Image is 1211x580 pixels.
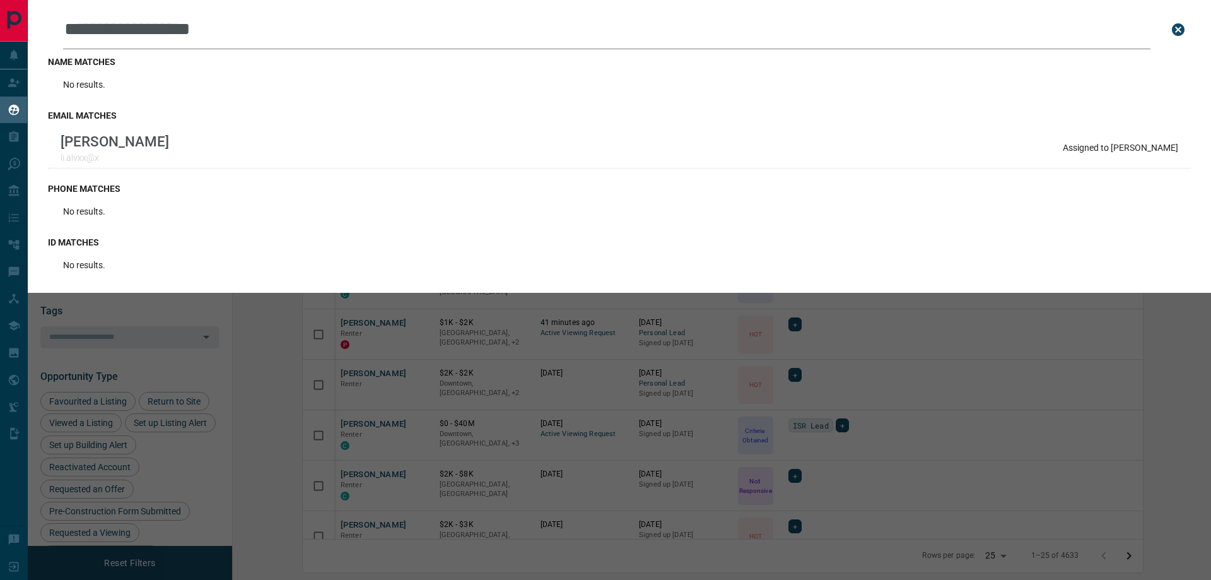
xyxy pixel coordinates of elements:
p: li.alvxx@x [61,153,169,163]
button: close search bar [1166,17,1191,42]
h3: id matches [48,237,1191,247]
h3: phone matches [48,184,1191,194]
p: [PERSON_NAME] [61,133,169,150]
h3: name matches [48,57,1191,67]
p: No results. [63,260,105,270]
h3: email matches [48,110,1191,121]
p: No results. [63,206,105,216]
p: No results. [63,80,105,90]
p: Assigned to [PERSON_NAME] [1063,143,1178,153]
